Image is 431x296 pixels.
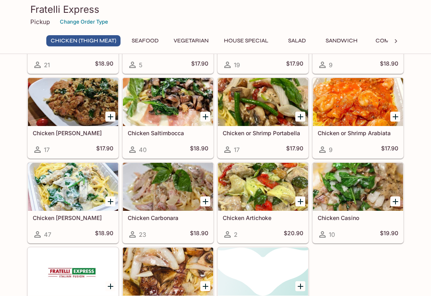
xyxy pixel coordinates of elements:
[234,231,237,238] span: 2
[234,61,240,69] span: 19
[368,35,404,46] button: Combo
[28,78,119,158] a: Chicken [PERSON_NAME]17$17.90
[223,214,303,221] h5: Chicken Artichoke
[33,130,113,136] h5: Chicken [PERSON_NAME]
[139,146,146,154] span: 40
[390,196,400,206] button: Add Chicken Casino
[105,196,115,206] button: Add Chicken Alfredo
[96,145,113,154] h5: $17.90
[329,231,335,238] span: 10
[95,230,113,239] h5: $18.90
[123,78,213,126] div: Chicken Saltimbocca
[123,162,214,243] a: Chicken Carbonara23$18.90
[217,162,308,243] a: Chicken Artichoke2$20.90
[139,61,142,69] span: 5
[46,35,121,46] button: Chicken (Thigh Meat)
[321,35,362,46] button: Sandwich
[217,78,308,158] a: Chicken or Shrimp Portabella17$17.90
[190,230,208,239] h5: $18.90
[223,130,303,136] h5: Chicken or Shrimp Portabella
[318,214,398,221] h5: Chicken Casino
[200,112,210,122] button: Add Chicken Saltimbocca
[329,61,332,69] span: 9
[95,60,113,70] h5: $18.90
[44,146,49,154] span: 17
[295,112,305,122] button: Add Chicken or Shrimp Portabella
[318,130,398,136] h5: Chicken or Shrimp Arabiata
[28,78,118,126] div: Chicken Basilio
[28,163,118,211] div: Chicken Alfredo
[380,60,398,70] h5: $18.90
[329,146,332,154] span: 9
[128,214,208,221] h5: Chicken Carbonara
[123,248,213,296] div: Chicken Bruno
[390,112,400,122] button: Add Chicken or Shrimp Arabiata
[56,16,112,28] button: Change Order Type
[279,35,315,46] button: Salad
[286,60,303,70] h5: $17.90
[128,130,208,136] h5: Chicken Saltimbocca
[44,61,50,69] span: 21
[200,196,210,206] button: Add Chicken Carbonara
[127,35,163,46] button: Seafood
[30,18,50,26] p: Pickup
[218,78,308,126] div: Chicken or Shrimp Portabella
[381,145,398,154] h5: $17.90
[30,3,401,16] h3: Fratelli Express
[123,163,213,211] div: Chicken Carbonara
[219,35,273,46] button: House Special
[28,162,119,243] a: Chicken [PERSON_NAME]47$18.90
[105,281,115,291] button: Add Chicken & Sausage Pomodori
[123,78,214,158] a: Chicken Saltimbocca40$18.90
[28,248,118,296] div: Chicken & Sausage Pomodori
[312,78,403,158] a: Chicken or Shrimp Arabiata9$17.90
[33,214,113,221] h5: Chicken [PERSON_NAME]
[200,281,210,291] button: Add Chicken Bruno
[295,281,305,291] button: Add Chicken Piccata
[44,231,51,238] span: 47
[312,162,403,243] a: Chicken Casino10$19.90
[295,196,305,206] button: Add Chicken Artichoke
[313,163,403,211] div: Chicken Casino
[286,145,303,154] h5: $17.90
[190,145,208,154] h5: $18.90
[313,78,403,126] div: Chicken or Shrimp Arabiata
[191,60,208,70] h5: $17.90
[234,146,239,154] span: 17
[218,248,308,296] div: Chicken Piccata
[380,230,398,239] h5: $19.90
[169,35,213,46] button: Vegetarian
[105,112,115,122] button: Add Chicken Basilio
[139,231,146,238] span: 23
[284,230,303,239] h5: $20.90
[218,163,308,211] div: Chicken Artichoke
